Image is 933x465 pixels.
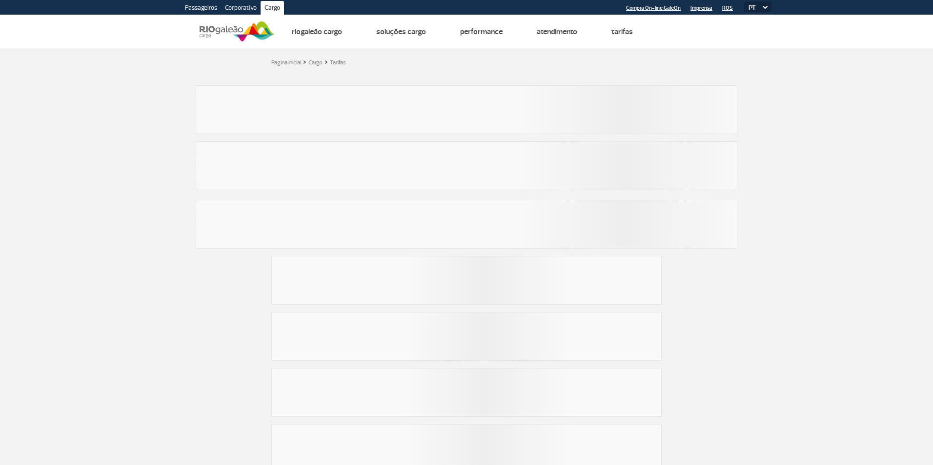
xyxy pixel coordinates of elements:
a: Cargo [261,1,284,17]
a: Tarifas [611,27,633,37]
a: Atendimento [537,27,577,37]
a: > [303,56,306,67]
a: Riogaleão Cargo [292,27,342,37]
a: Cargo [308,59,323,66]
a: Imprensa [690,5,712,11]
a: Passageiros [181,1,221,17]
a: Tarifas [330,59,346,66]
a: Compra On-line GaleOn [626,5,681,11]
a: > [325,56,328,67]
a: Soluções Cargo [376,27,426,37]
a: Página inicial [271,59,301,66]
a: Performance [460,27,503,37]
a: RQS [722,5,733,11]
a: Corporativo [221,1,261,17]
